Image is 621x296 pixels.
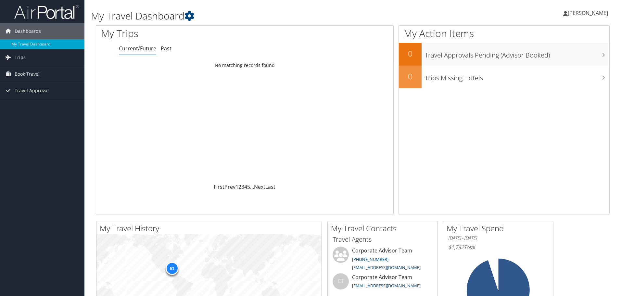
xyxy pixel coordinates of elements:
[15,23,41,39] span: Dashboards
[425,70,609,83] h3: Trips Missing Hotels
[250,183,254,190] span: …
[244,183,247,190] a: 4
[119,45,156,52] a: Current/Future
[568,9,608,17] span: [PERSON_NAME]
[399,71,422,82] h2: 0
[166,262,179,275] div: 51
[15,49,26,66] span: Trips
[329,273,436,294] li: Corporate Advisor Team
[447,223,553,234] h2: My Travel Spend
[333,273,349,290] div: CT
[425,47,609,60] h3: Travel Approvals Pending (Advisor Booked)
[161,45,171,52] a: Past
[352,283,421,289] a: [EMAIL_ADDRESS][DOMAIN_NAME]
[399,43,609,66] a: 0Travel Approvals Pending (Advisor Booked)
[254,183,265,190] a: Next
[333,235,433,244] h3: Travel Agents
[15,66,40,82] span: Book Travel
[331,223,437,234] h2: My Travel Contacts
[329,247,436,273] li: Corporate Advisor Team
[101,27,265,40] h1: My Trips
[214,183,224,190] a: First
[15,83,49,99] span: Travel Approval
[265,183,275,190] a: Last
[448,244,464,251] span: $1,732
[238,183,241,190] a: 2
[352,264,421,270] a: [EMAIL_ADDRESS][DOMAIN_NAME]
[224,183,235,190] a: Prev
[399,27,609,40] h1: My Action Items
[563,3,615,23] a: [PERSON_NAME]
[448,235,548,241] h6: [DATE] - [DATE]
[96,59,393,71] td: No matching records found
[247,183,250,190] a: 5
[352,256,388,262] a: [PHONE_NUMBER]
[241,183,244,190] a: 3
[448,244,548,251] h6: Total
[399,66,609,88] a: 0Trips Missing Hotels
[399,48,422,59] h2: 0
[91,9,440,23] h1: My Travel Dashboard
[14,4,79,19] img: airportal-logo.png
[235,183,238,190] a: 1
[100,223,322,234] h2: My Travel History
